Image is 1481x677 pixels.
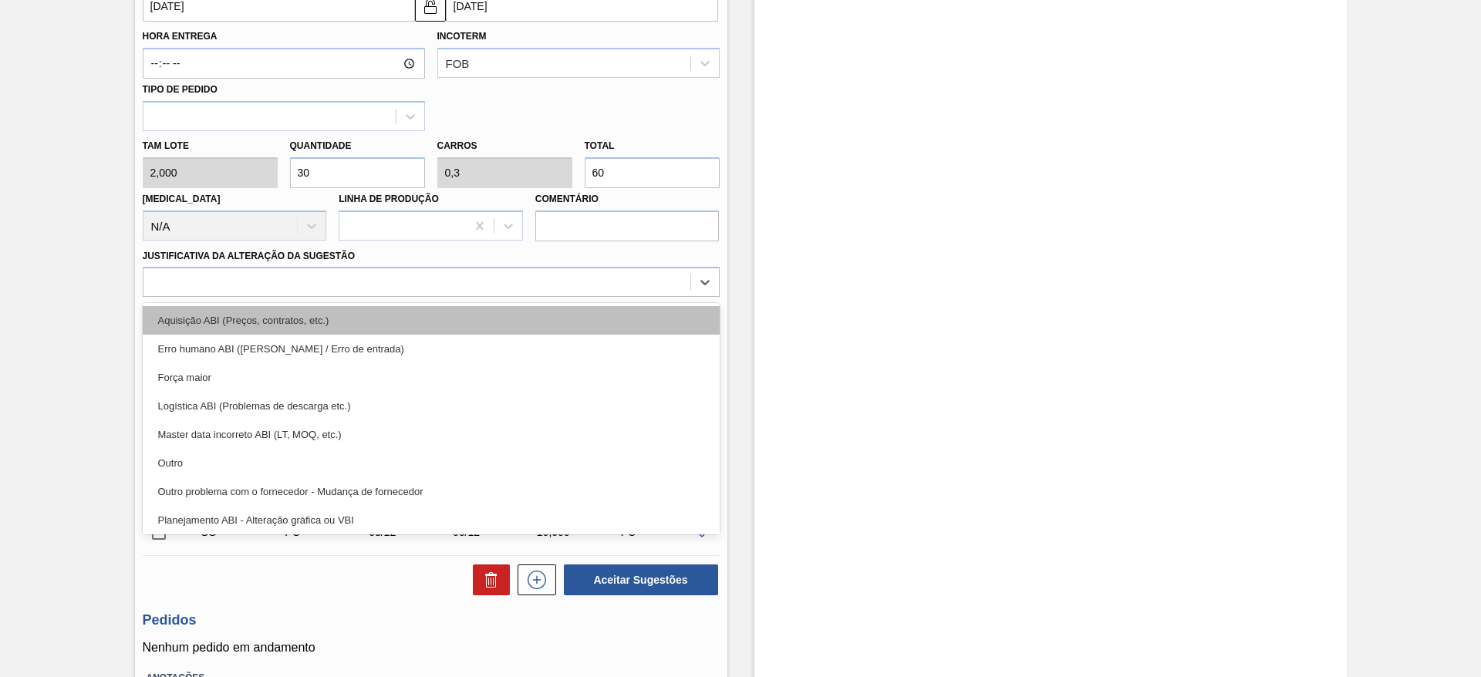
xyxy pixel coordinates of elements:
label: [MEDICAL_DATA] [143,194,221,204]
label: Tipo de pedido [143,84,218,95]
button: Aceitar Sugestões [564,564,718,595]
div: Nova sugestão [510,564,556,595]
div: Força maior [143,363,720,392]
label: Comentário [535,188,720,211]
div: Aceitar Sugestões [556,563,720,597]
div: FOB [446,57,470,70]
p: Nenhum pedido em andamento [143,641,720,655]
label: Carros [437,140,477,151]
div: Excluir Sugestões [465,564,510,595]
div: Aquisição ABI (Preços, contratos, etc.) [143,306,720,335]
div: Planejamento ABI - Alteração gráfica ou VBI [143,506,720,534]
label: Tam lote [143,135,278,157]
label: Hora Entrega [143,25,425,48]
div: Logística ABI (Problemas de descarga etc.) [143,392,720,420]
label: Justificativa da Alteração da Sugestão [143,251,356,261]
h3: Pedidos [143,612,720,628]
div: Outro [143,449,720,477]
label: Linha de Produção [339,194,439,204]
label: Quantidade [290,140,352,151]
label: Total [585,140,615,151]
div: Erro humano ABI ([PERSON_NAME] / Erro de entrada) [143,335,720,363]
label: Observações [143,301,720,323]
label: Incoterm [437,31,487,42]
div: Master data incorreto ABI (LT, MOQ, etc.) [143,420,720,449]
div: Outro problema com o fornecedor - Mudança de fornecedor [143,477,720,506]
